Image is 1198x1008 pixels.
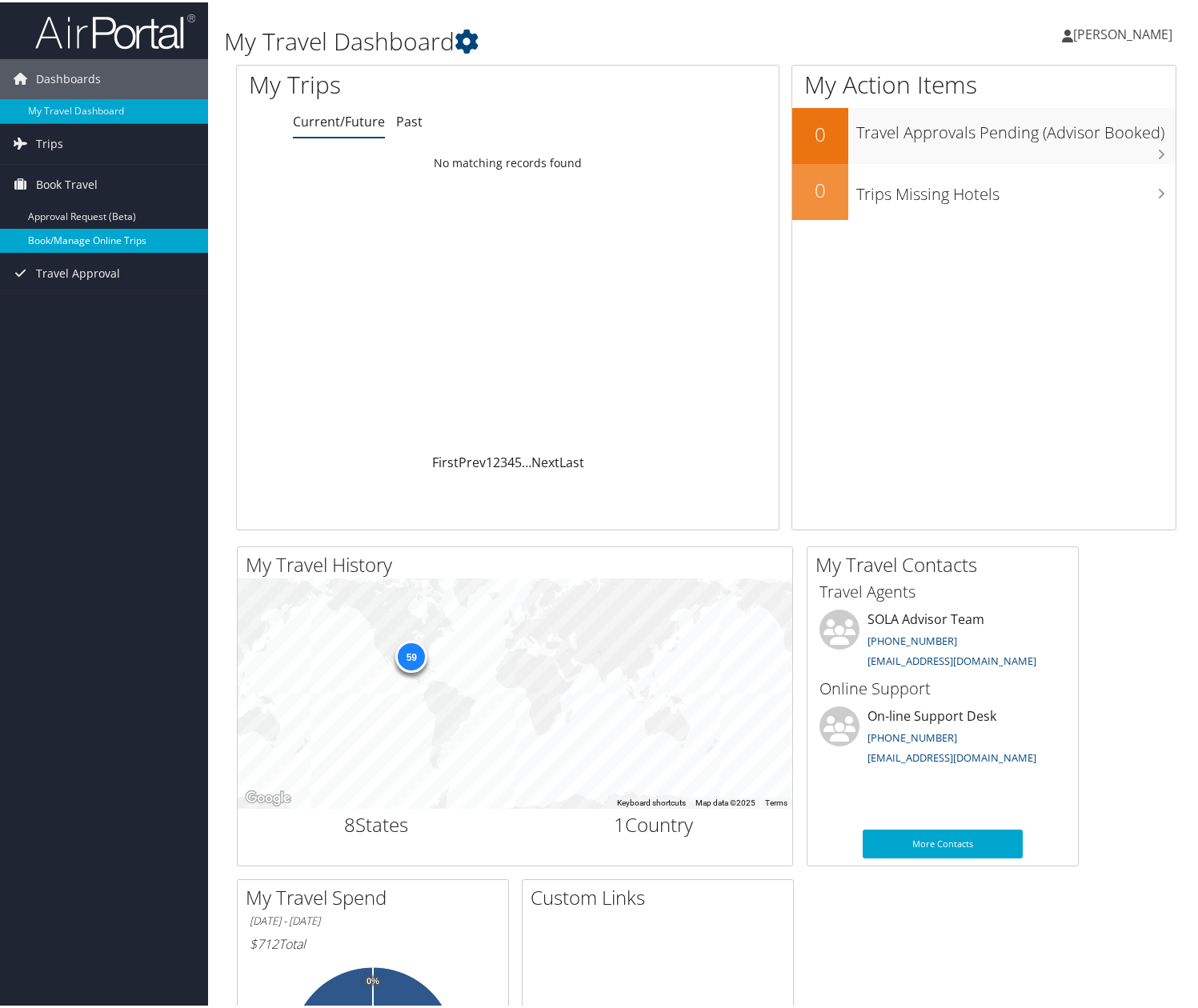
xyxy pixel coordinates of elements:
a: Prev [459,451,486,469]
img: Google [242,786,294,806]
a: Next [531,451,559,469]
a: [EMAIL_ADDRESS][DOMAIN_NAME] [867,748,1036,762]
a: 3 [500,451,507,469]
h1: My Travel Dashboard [224,22,867,56]
td: No matching records found [237,146,779,175]
span: 8 [344,809,355,835]
h3: Travel Approvals Pending (Advisor Booked) [856,111,1176,142]
a: More Contacts [863,827,1023,856]
span: Travel Approval [36,251,120,291]
a: 2 [493,451,500,469]
img: airportal-logo.png [35,10,195,48]
span: [PERSON_NAME] [1073,23,1172,41]
h2: My Travel Spend [246,882,508,909]
h6: [DATE] - [DATE] [250,911,496,926]
span: 1 [614,809,625,835]
h1: My Trips [249,66,541,99]
a: 5 [515,451,522,469]
a: Open this area in Google Maps (opens a new window) [242,786,294,806]
h2: States [250,809,503,836]
h2: 0 [792,174,848,202]
h2: Custom Links [531,882,793,909]
span: Book Travel [36,162,98,202]
a: [EMAIL_ADDRESS][DOMAIN_NAME] [867,651,1036,666]
h1: My Action Items [792,66,1176,99]
a: Last [559,451,584,469]
h2: Country [527,809,781,836]
a: [PHONE_NUMBER] [867,728,957,742]
span: Dashboards [36,57,101,97]
a: [PERSON_NAME] [1062,8,1188,56]
a: [PHONE_NUMBER] [867,631,957,646]
h2: 0 [792,118,848,146]
h3: Travel Agents [819,578,1066,601]
span: Map data ©2025 [695,796,755,805]
h3: Online Support [819,675,1066,698]
span: Trips [36,122,63,162]
button: Keyboard shortcuts [617,795,686,806]
h6: Total [250,933,496,950]
a: Terms (opens in new tab) [765,796,787,805]
a: 1 [486,451,493,469]
li: SOLA Advisor Team [811,607,1074,673]
h2: My Travel History [246,549,792,576]
a: Current/Future [293,110,385,128]
div: 59 [395,638,427,670]
a: 0Travel Approvals Pending (Advisor Booked) [792,106,1176,162]
h2: My Travel Contacts [815,549,1078,576]
a: First [432,451,459,469]
a: 0Trips Missing Hotels [792,162,1176,218]
span: $712 [250,933,278,950]
span: … [522,451,531,469]
li: On-line Support Desk [811,704,1074,770]
a: 4 [507,451,515,469]
tspan: 0% [367,974,379,984]
h3: Trips Missing Hotels [856,173,1176,203]
a: Past [396,110,423,128]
